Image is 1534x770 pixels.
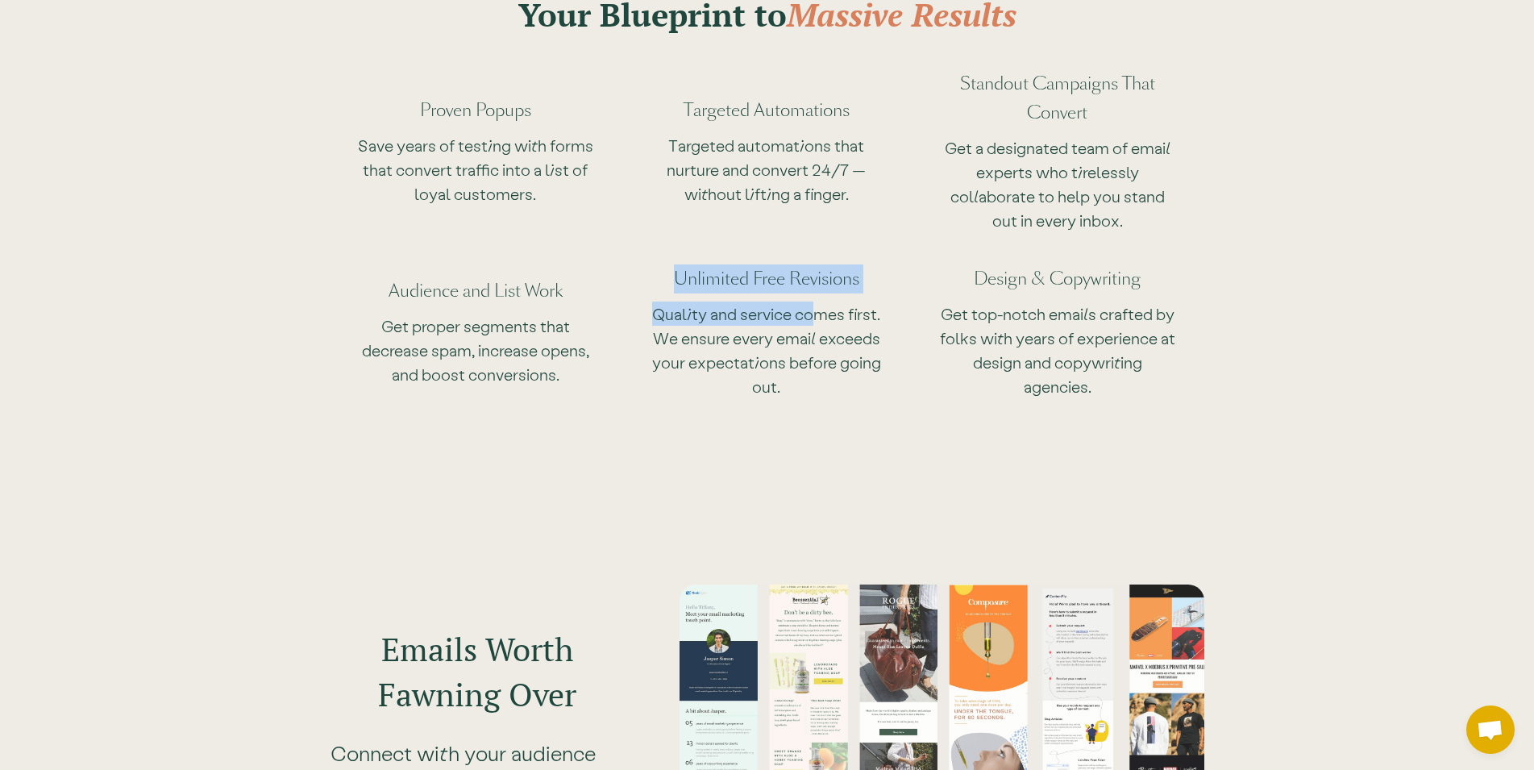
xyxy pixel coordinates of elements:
p: Quality and service comes first. We ensure every email exceeds your expectations before going out. [646,302,886,398]
h4: Unlimited Free Revisions [646,264,886,293]
h4: Targeted Automations [646,96,886,125]
h4: Design & Copywriting [937,264,1177,293]
p: Targeted automations that nurture and convert 24/7 — without lifting a finger. [646,133,886,206]
div: Open chat [1466,705,1515,754]
p: Get proper segments that decrease spam, increase opens, and boost conversions. [356,314,596,386]
h4: Proven Popups [356,96,596,125]
h2: Emails Worth Fawning Over [330,626,624,717]
h4: Audience and List Work [356,277,596,306]
p: Save years of testing with forms that convert traffic into a list of loyal customers. [356,133,596,206]
p: Get top-notch emails crafted by folks with years of experience at design and copywriting agencies. [937,302,1177,398]
h4: Standout Campaigns That Convert [937,69,1177,127]
p: Get a designated team of email experts who tirelessly collaborate to help you stand out in every ... [937,135,1177,232]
